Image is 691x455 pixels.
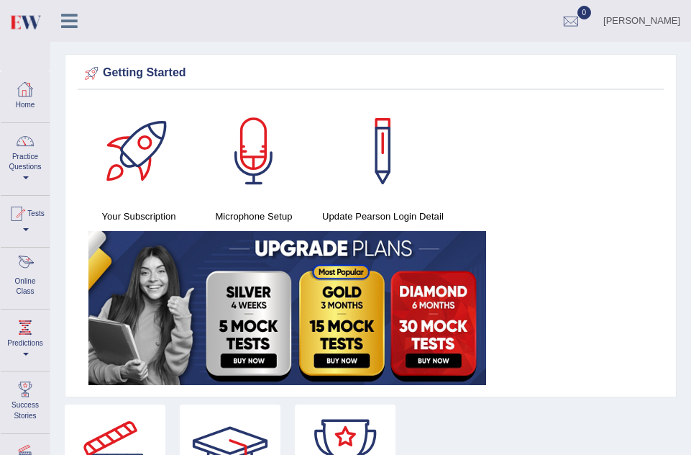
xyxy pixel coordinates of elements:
[88,209,189,224] h4: Your Subscription
[1,71,50,118] a: Home
[577,6,592,19] span: 0
[81,63,660,84] div: Getting Started
[1,196,50,243] a: Tests
[1,123,50,191] a: Practice Questions
[1,248,50,305] a: Online Class
[319,209,447,224] h4: Update Pearson Login Detail
[1,310,50,366] a: Predictions
[203,209,304,224] h4: Microphone Setup
[1,371,50,428] a: Success Stories
[88,231,486,385] img: small5.jpg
